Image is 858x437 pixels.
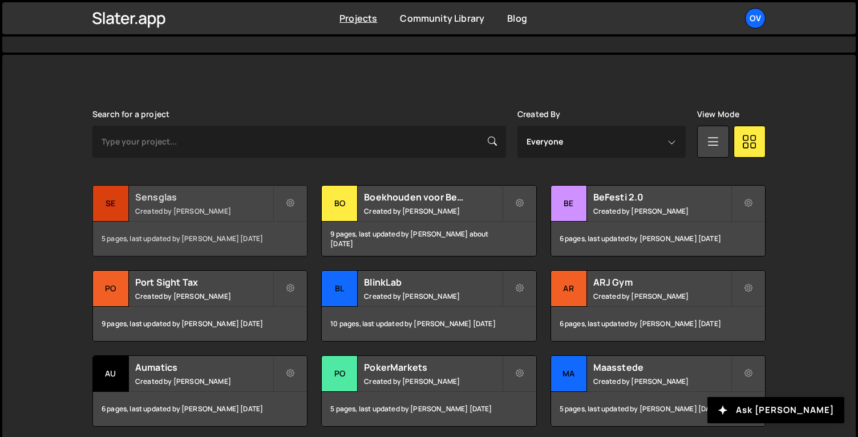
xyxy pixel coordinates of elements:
[92,110,169,119] label: Search for a project
[135,191,273,203] h2: Sensglas
[551,307,765,341] div: 6 pages, last updated by [PERSON_NAME] [DATE]
[593,206,731,216] small: Created by [PERSON_NAME]
[593,376,731,386] small: Created by [PERSON_NAME]
[322,222,536,256] div: 9 pages, last updated by [PERSON_NAME] about [DATE]
[551,270,766,342] a: AR ARJ Gym Created by [PERSON_NAME] 6 pages, last updated by [PERSON_NAME] [DATE]
[92,126,506,158] input: Type your project...
[321,185,536,256] a: Bo Boekhouden voor Beginners Created by [PERSON_NAME] 9 pages, last updated by [PERSON_NAME] abou...
[135,376,273,386] small: Created by [PERSON_NAME]
[321,355,536,427] a: Po PokerMarkets Created by [PERSON_NAME] 5 pages, last updated by [PERSON_NAME] [DATE]
[93,392,307,426] div: 6 pages, last updated by [PERSON_NAME] [DATE]
[707,397,844,423] button: Ask [PERSON_NAME]
[93,222,307,256] div: 5 pages, last updated by [PERSON_NAME] [DATE]
[321,270,536,342] a: Bl BlinkLab Created by [PERSON_NAME] 10 pages, last updated by [PERSON_NAME] [DATE]
[135,291,273,301] small: Created by [PERSON_NAME]
[745,8,766,29] a: Ov
[93,307,307,341] div: 9 pages, last updated by [PERSON_NAME] [DATE]
[322,307,536,341] div: 10 pages, last updated by [PERSON_NAME] [DATE]
[92,355,307,427] a: Au Aumatics Created by [PERSON_NAME] 6 pages, last updated by [PERSON_NAME] [DATE]
[364,276,501,288] h2: BlinkLab
[593,361,731,374] h2: Maasstede
[593,191,731,203] h2: BeFesti 2.0
[135,206,273,216] small: Created by [PERSON_NAME]
[593,291,731,301] small: Created by [PERSON_NAME]
[92,185,307,256] a: Se Sensglas Created by [PERSON_NAME] 5 pages, last updated by [PERSON_NAME] [DATE]
[364,191,501,203] h2: Boekhouden voor Beginners
[93,356,129,392] div: Au
[364,291,501,301] small: Created by [PERSON_NAME]
[507,12,527,25] a: Blog
[322,356,358,392] div: Po
[322,186,358,222] div: Bo
[551,271,587,307] div: AR
[322,271,358,307] div: Bl
[339,12,377,25] a: Projects
[135,361,273,374] h2: Aumatics
[593,276,731,288] h2: ARJ Gym
[697,110,739,119] label: View Mode
[135,276,273,288] h2: Port Sight Tax
[517,110,561,119] label: Created By
[364,376,501,386] small: Created by [PERSON_NAME]
[93,271,129,307] div: Po
[551,186,587,222] div: Be
[551,392,765,426] div: 5 pages, last updated by [PERSON_NAME] [DATE]
[364,361,501,374] h2: PokerMarkets
[93,186,129,222] div: Se
[364,206,501,216] small: Created by [PERSON_NAME]
[551,356,587,392] div: Ma
[92,270,307,342] a: Po Port Sight Tax Created by [PERSON_NAME] 9 pages, last updated by [PERSON_NAME] [DATE]
[551,355,766,427] a: Ma Maasstede Created by [PERSON_NAME] 5 pages, last updated by [PERSON_NAME] [DATE]
[400,12,484,25] a: Community Library
[322,392,536,426] div: 5 pages, last updated by [PERSON_NAME] [DATE]
[551,185,766,256] a: Be BeFesti 2.0 Created by [PERSON_NAME] 6 pages, last updated by [PERSON_NAME] [DATE]
[551,222,765,256] div: 6 pages, last updated by [PERSON_NAME] [DATE]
